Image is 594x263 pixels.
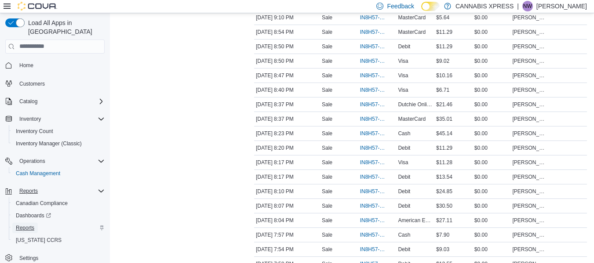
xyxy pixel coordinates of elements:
[16,186,105,196] span: Reports
[322,115,332,122] p: Sale
[16,156,105,166] span: Operations
[436,202,452,209] span: $30.50
[398,188,410,195] span: Debit
[473,12,511,23] div: $0.00
[19,98,37,105] span: Catalog
[9,137,108,150] button: Inventory Manager (Classic)
[517,1,519,11] p: |
[360,58,386,65] span: IN8H57-750592
[360,130,386,137] span: IN8H57-750581
[398,115,426,122] span: MasterCard
[12,126,57,137] a: Inventory Count
[398,14,426,21] span: MasterCard
[436,173,452,180] span: $13.54
[322,29,332,36] p: Sale
[16,128,53,135] span: Inventory Count
[19,115,41,122] span: Inventory
[12,138,105,149] span: Inventory Manager (Classic)
[513,231,547,238] span: [PERSON_NAME]
[254,56,320,66] div: [DATE] 8:50 PM
[254,230,320,240] div: [DATE] 7:57 PM
[360,231,386,238] span: IN8H57-750562
[398,144,410,151] span: Debit
[360,27,395,37] button: IN8H57-750594
[360,173,386,180] span: IN8H57-750577
[16,114,44,124] button: Inventory
[436,159,452,166] span: $11.28
[398,58,408,65] span: Visa
[360,172,395,182] button: IN8H57-750577
[16,114,105,124] span: Inventory
[322,86,332,94] p: Sale
[254,114,320,124] div: [DATE] 8:37 PM
[322,246,332,253] p: Sale
[513,159,547,166] span: [PERSON_NAME]
[19,255,38,262] span: Settings
[473,157,511,168] div: $0.00
[322,101,332,108] p: Sale
[360,188,386,195] span: IN8H57-750574
[513,58,547,65] span: [PERSON_NAME]
[322,14,332,21] p: Sale
[254,143,320,153] div: [DATE] 8:20 PM
[360,56,395,66] button: IN8H57-750592
[16,170,60,177] span: Cash Management
[16,79,48,89] a: Customers
[360,186,395,197] button: IN8H57-750574
[254,172,320,182] div: [DATE] 8:17 PM
[522,1,533,11] div: Nathan Wilson
[2,59,108,72] button: Home
[456,1,514,11] p: CANNABIS XPRESS
[2,77,108,90] button: Customers
[16,60,37,71] a: Home
[12,198,71,209] a: Canadian Compliance
[473,230,511,240] div: $0.00
[436,14,449,21] span: $5.64
[16,156,49,166] button: Operations
[18,2,57,11] img: Cova
[398,130,410,137] span: Cash
[9,167,108,180] button: Cash Management
[360,202,386,209] span: IN8H57-750573
[473,41,511,52] div: $0.00
[360,244,395,255] button: IN8H57-750559
[398,29,426,36] span: MasterCard
[421,2,440,11] input: Dark Mode
[360,85,395,95] button: IN8H57-750587
[16,212,51,219] span: Dashboards
[360,41,395,52] button: IN8H57-750593
[360,201,395,211] button: IN8H57-750573
[12,235,65,245] a: [US_STATE] CCRS
[12,210,55,221] a: Dashboards
[398,101,433,108] span: Dutchie Online Payment
[9,125,108,137] button: Inventory Count
[360,144,386,151] span: IN8H57-750579
[473,128,511,139] div: $0.00
[360,246,386,253] span: IN8H57-750559
[360,215,395,226] button: IN8H57-750569
[254,215,320,226] div: [DATE] 8:04 PM
[322,217,332,224] p: Sale
[254,99,320,110] div: [DATE] 8:37 PM
[513,115,547,122] span: [PERSON_NAME]
[12,168,105,179] span: Cash Management
[322,231,332,238] p: Sale
[9,222,108,234] button: Reports
[513,86,547,94] span: [PERSON_NAME]
[12,210,105,221] span: Dashboards
[513,101,547,108] span: [PERSON_NAME]
[360,114,395,124] button: IN8H57-750585
[398,43,410,50] span: Debit
[12,168,64,179] a: Cash Management
[398,72,408,79] span: Visa
[2,185,108,197] button: Reports
[254,85,320,95] div: [DATE] 8:40 PM
[473,172,511,182] div: $0.00
[322,58,332,65] p: Sale
[387,2,414,11] span: Feedback
[523,1,532,11] span: NW
[398,159,408,166] span: Visa
[473,70,511,81] div: $0.00
[436,58,449,65] span: $9.02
